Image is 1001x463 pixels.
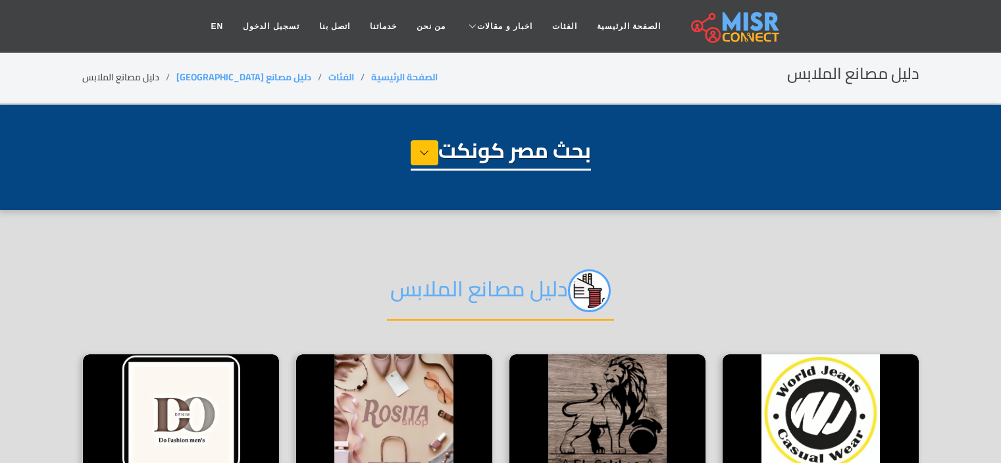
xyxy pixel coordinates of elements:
[787,65,919,84] h2: دليل مصانع الملابس
[82,70,176,84] li: دليل مصانع الملابس
[201,14,234,39] a: EN
[360,14,407,39] a: خدماتنا
[542,14,587,39] a: الفئات
[371,68,438,86] a: الصفحة الرئيسية
[691,10,779,43] img: main.misr_connect
[477,20,532,32] span: اخبار و مقالات
[411,138,591,171] h1: بحث مصر كونكت
[328,68,354,86] a: الفئات
[568,269,611,312] img: jc8qEEzyi89FPzAOrPPq.png
[587,14,671,39] a: الصفحة الرئيسية
[233,14,309,39] a: تسجيل الدخول
[407,14,455,39] a: من نحن
[309,14,360,39] a: اتصل بنا
[455,14,542,39] a: اخبار و مقالات
[176,68,311,86] a: دليل مصانع [GEOGRAPHIC_DATA]
[387,269,614,321] h2: دليل مصانع الملابس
